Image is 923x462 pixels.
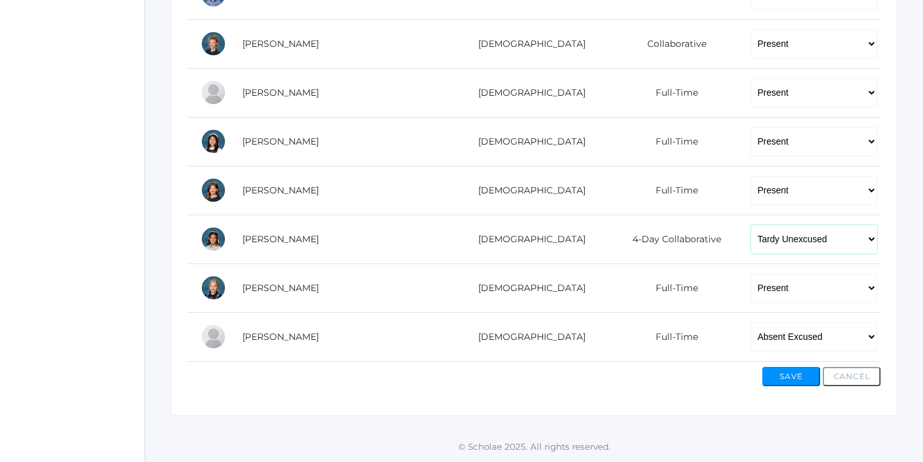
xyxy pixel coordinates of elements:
td: [DEMOGRAPHIC_DATA] [449,215,605,263]
td: Full-Time [605,312,738,361]
td: [DEMOGRAPHIC_DATA] [449,312,605,361]
div: Hensley Pedersen [201,177,226,203]
td: [DEMOGRAPHIC_DATA] [449,117,605,166]
p: © Scholae 2025. All rights reserved. [145,440,923,453]
a: [PERSON_NAME] [242,184,319,196]
td: Full-Time [605,263,738,312]
button: Cancel [823,367,881,386]
a: [PERSON_NAME] [242,38,319,49]
td: 4-Day Collaborative [605,215,738,263]
td: Collaborative [605,19,738,68]
a: [PERSON_NAME] [242,87,319,98]
div: Idella Long [201,31,226,57]
div: Leahmarie Rillo [201,226,226,252]
a: [PERSON_NAME] [242,282,319,294]
td: Full-Time [605,117,738,166]
td: Full-Time [605,166,738,215]
td: [DEMOGRAPHIC_DATA] [449,166,605,215]
td: [DEMOGRAPHIC_DATA] [449,263,605,312]
div: Penelope Mesick [201,129,226,154]
td: [DEMOGRAPHIC_DATA] [449,68,605,117]
div: Joel Smith [201,324,226,350]
td: Full-Time [605,68,738,117]
a: [PERSON_NAME] [242,331,319,342]
td: [DEMOGRAPHIC_DATA] [449,19,605,68]
div: Francisco Lopez [201,80,226,105]
a: [PERSON_NAME] [242,136,319,147]
a: [PERSON_NAME] [242,233,319,245]
div: Olivia Sigwing [201,275,226,301]
button: Save [762,367,820,386]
